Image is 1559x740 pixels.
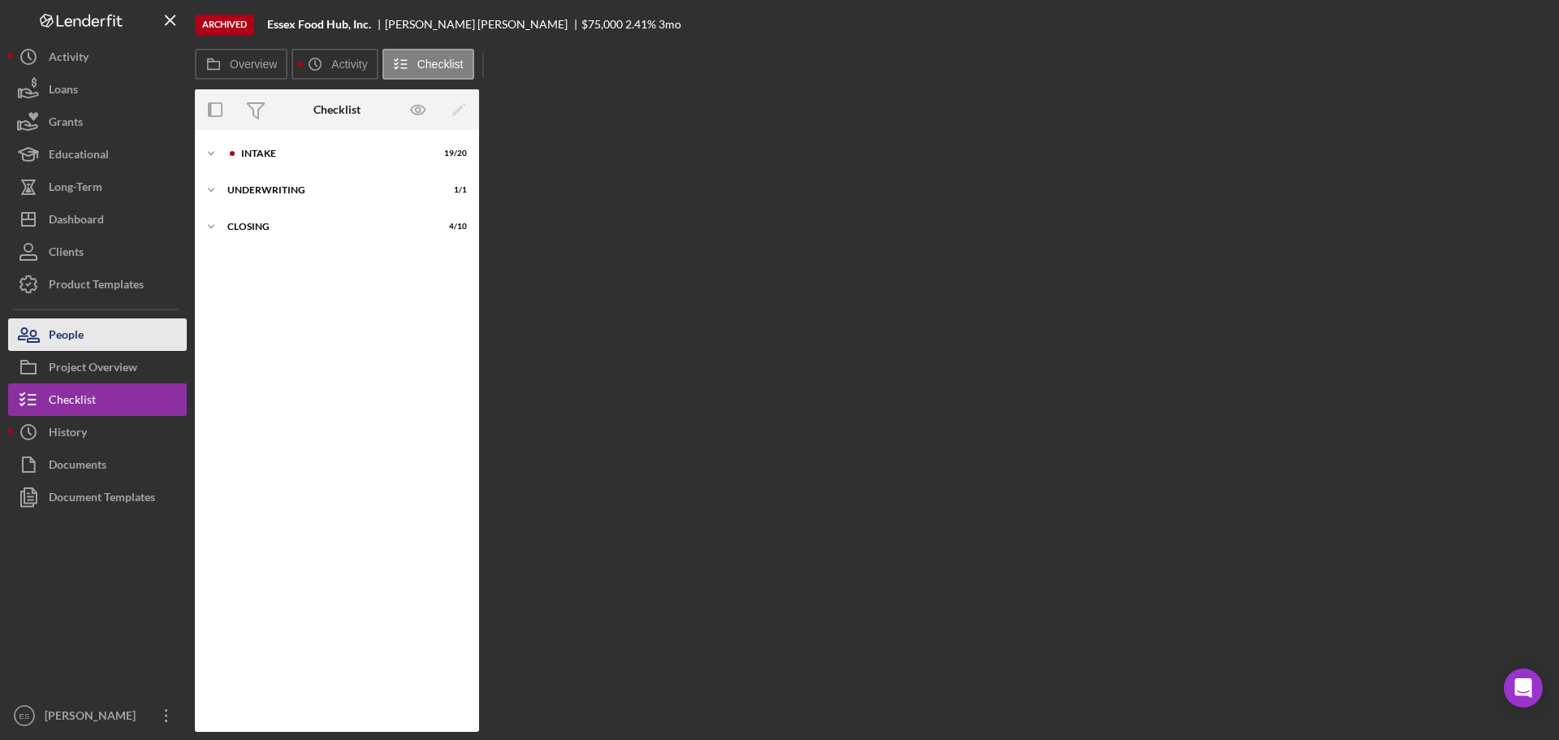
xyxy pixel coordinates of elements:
[292,49,378,80] button: Activity
[49,171,102,207] div: Long-Term
[8,203,187,236] button: Dashboard
[581,18,623,31] div: $75,000
[195,15,254,35] div: Archived
[438,185,467,195] div: 1 / 1
[195,49,287,80] button: Overview
[625,18,656,31] div: 2.41 %
[49,203,104,240] div: Dashboard
[313,103,361,116] div: Checklist
[8,318,187,351] button: People
[417,58,464,71] label: Checklist
[230,58,277,71] label: Overview
[227,185,426,195] div: Underwriting
[49,448,106,485] div: Documents
[49,236,84,272] div: Clients
[8,236,187,268] button: Clients
[1504,669,1543,708] div: Open Intercom Messenger
[49,106,83,142] div: Grants
[49,268,144,305] div: Product Templates
[267,18,371,31] b: Essex Food Hub, Inc.
[382,49,474,80] button: Checklist
[8,699,187,732] button: ES[PERSON_NAME]
[19,712,30,721] text: ES
[49,383,96,420] div: Checklist
[49,416,87,452] div: History
[49,73,78,110] div: Loans
[8,138,187,171] button: Educational
[8,383,187,416] button: Checklist
[8,448,187,481] button: Documents
[49,318,84,355] div: People
[49,481,155,517] div: Document Templates
[385,18,581,31] div: [PERSON_NAME] [PERSON_NAME]
[331,58,367,71] label: Activity
[49,351,137,387] div: Project Overview
[8,351,187,383] button: Project Overview
[8,171,187,203] button: Long-Term
[8,416,187,448] button: History
[49,41,89,77] div: Activity
[49,138,109,175] div: Educational
[8,268,187,301] button: Product Templates
[241,149,426,158] div: Intake
[227,222,426,232] div: Closing
[438,222,467,232] div: 4 / 10
[41,699,146,736] div: [PERSON_NAME]
[438,149,467,158] div: 19 / 20
[8,73,187,106] button: Loans
[8,106,187,138] button: Grants
[659,18,681,31] div: 3 mo
[8,481,187,513] button: Document Templates
[8,41,187,73] button: Activity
